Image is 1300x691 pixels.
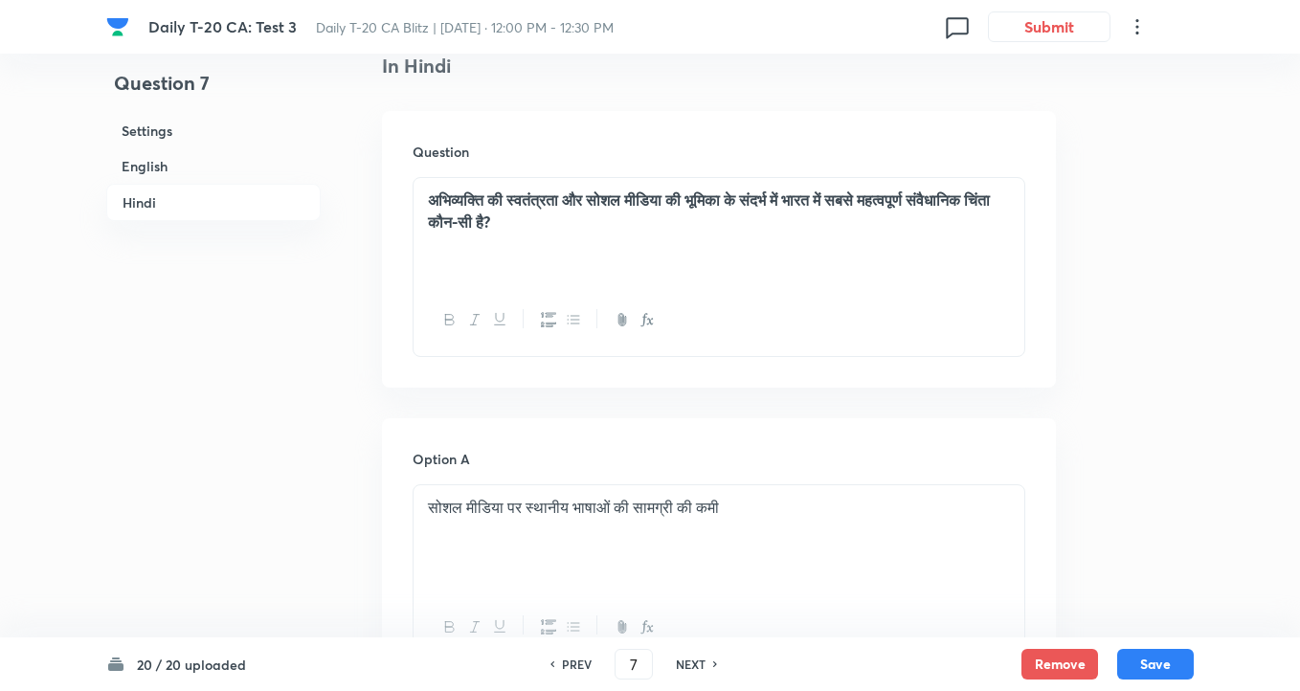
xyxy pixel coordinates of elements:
img: Company Logo [106,15,129,38]
h6: Settings [106,113,321,148]
h6: Option A [413,449,1025,469]
a: Company Logo [106,15,133,38]
span: Daily T-20 CA: Test 3 [148,16,297,36]
button: Submit [988,11,1110,42]
button: Remove [1021,649,1098,680]
h6: 20 / 20 uploaded [137,655,246,675]
strong: अभिव्यक्ति की स्वतंत्रता और सोशल मीडिया की भूमिका के संदर्भ में भारत में सबसे महत्वपूर्ण संवैधानि... [428,189,990,232]
p: सोशल मीडिया पर स्थानीय भाषाओं की सामग्री की कमी [428,497,1010,519]
h6: Question [413,142,1025,162]
button: Save [1117,649,1194,680]
h6: English [106,148,321,184]
h6: Hindi [106,184,321,221]
h4: Question 7 [106,69,321,113]
h4: In Hindi [382,52,1056,80]
h6: NEXT [676,656,706,673]
h6: PREV [562,656,592,673]
span: Daily T-20 CA Blitz | [DATE] · 12:00 PM - 12:30 PM [316,18,614,36]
